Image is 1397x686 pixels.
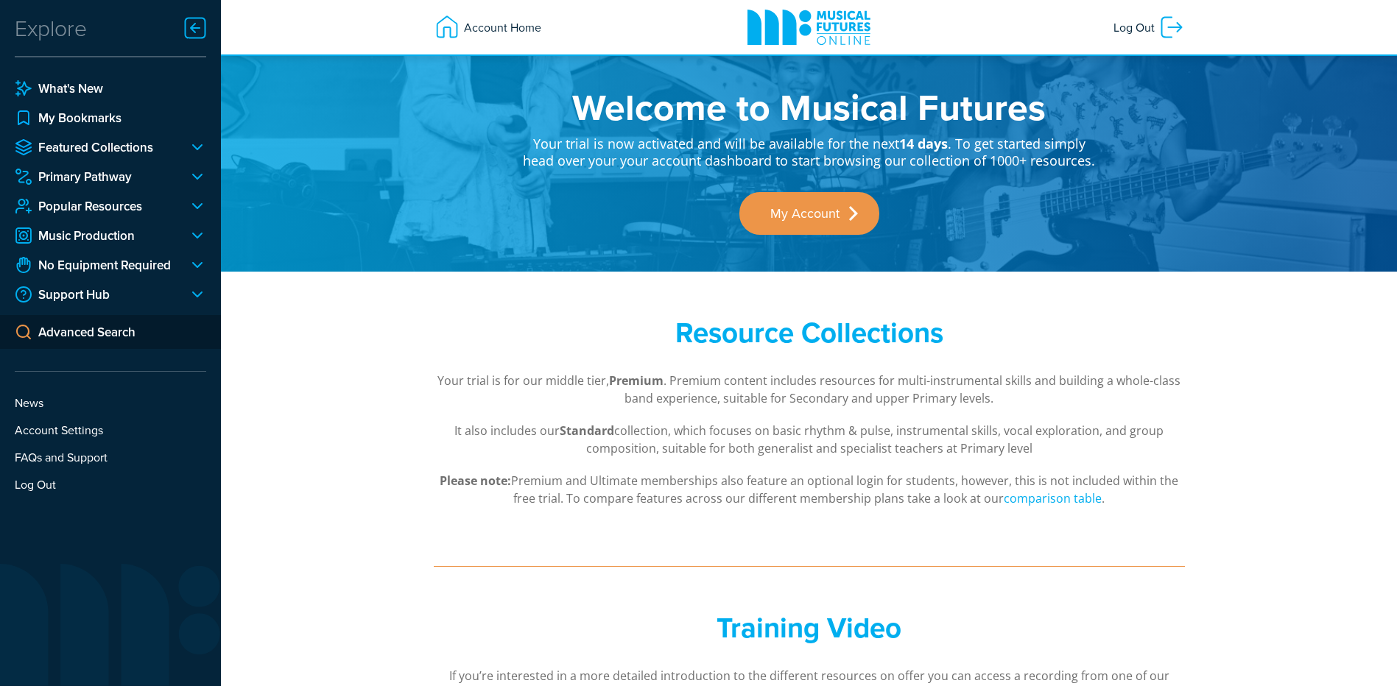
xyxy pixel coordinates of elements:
a: My Bookmarks [15,109,206,127]
p: Your trial is for our middle tier, . Premium content includes resources for multi-instrumental sk... [434,372,1185,407]
p: It also includes our collection, which focuses on basic rhythm & pulse, instrumental skills, voca... [434,422,1185,457]
p: Premium and Ultimate memberships also feature an optional login for students, however, this is no... [434,472,1185,507]
p: Your trial is now activated and will be available for the next . To get started simply head over ... [522,125,1097,170]
a: Log Out [1106,7,1192,48]
h1: Welcome to Musical Futures [522,88,1097,125]
a: Music Production [15,227,177,244]
a: What's New [15,79,206,97]
strong: 14 days [899,135,948,152]
a: My Account [739,192,879,235]
a: comparison table [1004,490,1102,507]
span: Log Out [1113,14,1158,40]
a: Primary Pathway [15,168,177,185]
a: Account Home [426,7,549,48]
a: Popular Resources [15,197,177,215]
strong: Please note: [440,473,511,489]
a: No Equipment Required [15,256,177,274]
div: Explore [15,13,87,43]
a: Account Settings [15,421,206,439]
h2: Training Video [522,611,1097,645]
span: Account Home [460,14,541,40]
strong: Premium [609,372,664,389]
a: FAQs and Support [15,448,206,466]
strong: Standard [560,422,614,439]
a: News [15,394,206,411]
a: Log Out [15,475,206,493]
a: Support Hub [15,286,177,303]
a: Featured Collections [15,138,177,156]
h2: Resource Collections [522,316,1097,350]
